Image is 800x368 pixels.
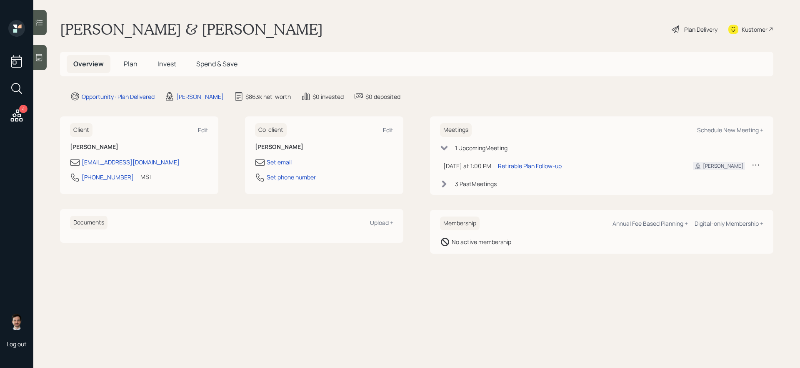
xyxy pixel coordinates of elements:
[70,216,107,229] h6: Documents
[370,219,393,227] div: Upload +
[70,123,92,137] h6: Client
[383,126,393,134] div: Edit
[19,105,27,113] div: 4
[455,144,507,152] div: 1 Upcoming Meeting
[70,144,208,151] h6: [PERSON_NAME]
[82,158,180,166] div: [EMAIL_ADDRESS][DOMAIN_NAME]
[7,340,27,348] div: Log out
[198,126,208,134] div: Edit
[8,313,25,330] img: jonah-coleman-headshot.png
[498,161,562,170] div: Retirable Plan Follow-up
[703,162,743,170] div: [PERSON_NAME]
[267,158,292,166] div: Set email
[267,173,316,181] div: Set phone number
[124,59,137,68] span: Plan
[176,92,224,101] div: [PERSON_NAME]
[255,123,287,137] h6: Co-client
[365,92,400,101] div: $0 deposited
[73,59,104,68] span: Overview
[697,126,763,134] div: Schedule New Meeting +
[695,219,763,227] div: Digital-only Membership +
[684,25,717,34] div: Plan Delivery
[455,179,497,188] div: 3 Past Meeting s
[742,25,767,34] div: Kustomer
[245,92,291,101] div: $863k net-worth
[440,217,480,230] h6: Membership
[612,219,688,227] div: Annual Fee Based Planning +
[452,237,511,246] div: No active membership
[82,173,134,181] div: [PHONE_NUMBER]
[312,92,344,101] div: $0 invested
[82,92,155,101] div: Opportunity · Plan Delivered
[60,20,323,38] h1: [PERSON_NAME] & [PERSON_NAME]
[255,144,393,151] h6: [PERSON_NAME]
[157,59,176,68] span: Invest
[196,59,237,68] span: Spend & Save
[443,161,491,170] div: [DATE] at 1:00 PM
[140,172,152,181] div: MST
[440,123,472,137] h6: Meetings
